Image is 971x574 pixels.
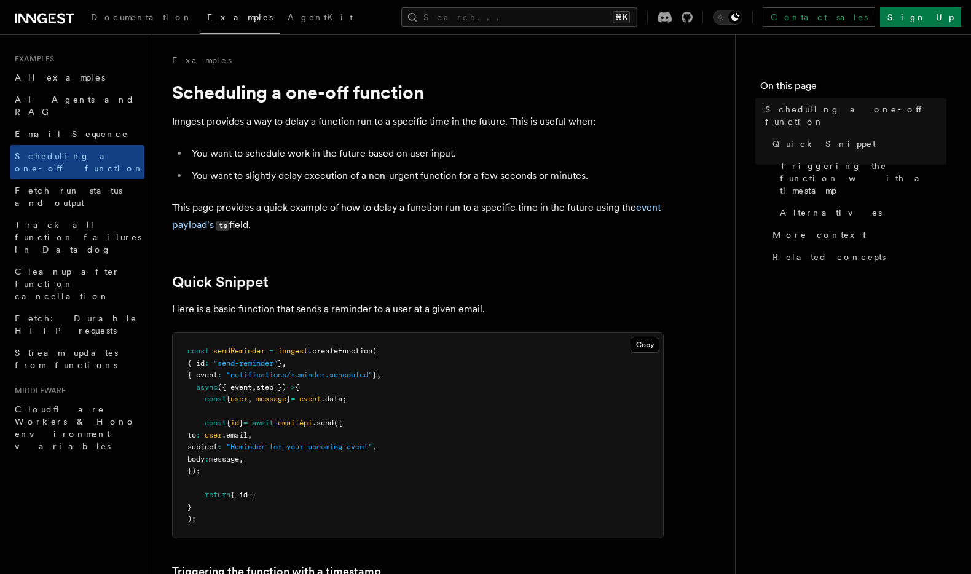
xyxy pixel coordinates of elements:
[205,359,209,368] span: :
[10,54,54,64] span: Examples
[172,273,269,291] a: Quick Snippet
[196,431,200,439] span: :
[15,267,120,301] span: Cleanup after function cancellation
[248,431,252,439] span: ,
[187,442,218,451] span: subject
[248,395,252,403] span: ,
[172,54,232,66] a: Examples
[230,395,248,403] span: user
[763,7,875,27] a: Contact sales
[372,371,377,379] span: }
[10,307,144,342] a: Fetch: Durable HTTP requests
[278,359,282,368] span: }
[775,155,946,202] a: Triggering the function with a timestamp
[15,129,128,139] span: Email Sequence
[10,214,144,261] a: Track all function failures in Datadog
[377,371,381,379] span: ,
[172,199,664,234] p: This page provides a quick example of how to delay a function run to a specific time in the futur...
[10,145,144,179] a: Scheduling a one-off function
[282,359,286,368] span: ,
[775,202,946,224] a: Alternatives
[222,431,248,439] span: .email
[10,386,66,396] span: Middleware
[243,419,248,427] span: =
[280,4,360,33] a: AgentKit
[765,103,946,128] span: Scheduling a one-off function
[256,395,286,403] span: message
[278,347,308,355] span: inngest
[226,442,372,451] span: "Reminder for your upcoming event"
[372,347,377,355] span: (
[312,419,334,427] span: .send
[10,342,144,376] a: Stream updates from functions
[213,347,265,355] span: sendReminder
[269,347,273,355] span: =
[308,347,372,355] span: .createFunction
[768,246,946,268] a: Related concepts
[10,398,144,457] a: Cloudflare Workers & Hono environment variables
[10,123,144,145] a: Email Sequence
[226,395,230,403] span: {
[209,455,239,463] span: message
[256,383,286,391] span: step })
[226,371,372,379] span: "notifications/reminder.scheduled"
[213,359,278,368] span: "send-reminder"
[772,229,866,241] span: More context
[187,371,218,379] span: { event
[288,12,353,22] span: AgentKit
[15,73,105,82] span: All examples
[295,383,299,391] span: {
[372,442,377,451] span: ,
[299,395,321,403] span: event
[239,455,243,463] span: ,
[321,395,347,403] span: .data;
[780,206,882,219] span: Alternatives
[239,419,243,427] span: }
[15,348,118,370] span: Stream updates from functions
[760,98,946,133] a: Scheduling a one-off function
[91,12,192,22] span: Documentation
[216,221,229,231] code: ts
[772,138,876,150] span: Quick Snippet
[334,419,342,427] span: ({
[187,503,192,511] span: }
[172,81,664,103] h1: Scheduling a one-off function
[15,313,137,336] span: Fetch: Durable HTTP requests
[188,167,664,184] li: You want to slightly delay execution of a non-urgent function for a few seconds or minutes.
[15,151,144,173] span: Scheduling a one-off function
[84,4,200,33] a: Documentation
[205,431,222,439] span: user
[207,12,273,22] span: Examples
[252,419,273,427] span: await
[10,88,144,123] a: AI Agents and RAG
[252,383,256,391] span: ,
[278,419,312,427] span: emailApi
[772,251,886,263] span: Related concepts
[230,419,239,427] span: id
[401,7,637,27] button: Search...⌘K
[188,145,664,162] li: You want to schedule work in the future based on user input.
[205,395,226,403] span: const
[10,261,144,307] a: Cleanup after function cancellation
[172,113,664,130] p: Inngest provides a way to delay a function run to a specific time in the future. This is useful w...
[205,419,226,427] span: const
[15,186,122,208] span: Fetch run status and output
[218,442,222,451] span: :
[10,179,144,214] a: Fetch run status and output
[631,337,659,353] button: Copy
[200,4,280,34] a: Examples
[780,160,946,197] span: Triggering the function with a timestamp
[713,10,742,25] button: Toggle dark mode
[187,359,205,368] span: { id
[218,371,222,379] span: :
[10,66,144,88] a: All examples
[768,224,946,246] a: More context
[187,455,205,463] span: body
[291,395,295,403] span: =
[286,395,291,403] span: }
[187,431,196,439] span: to
[613,11,630,23] kbd: ⌘K
[880,7,961,27] a: Sign Up
[768,133,946,155] a: Quick Snippet
[172,301,664,318] p: Here is a basic function that sends a reminder to a user at a given email.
